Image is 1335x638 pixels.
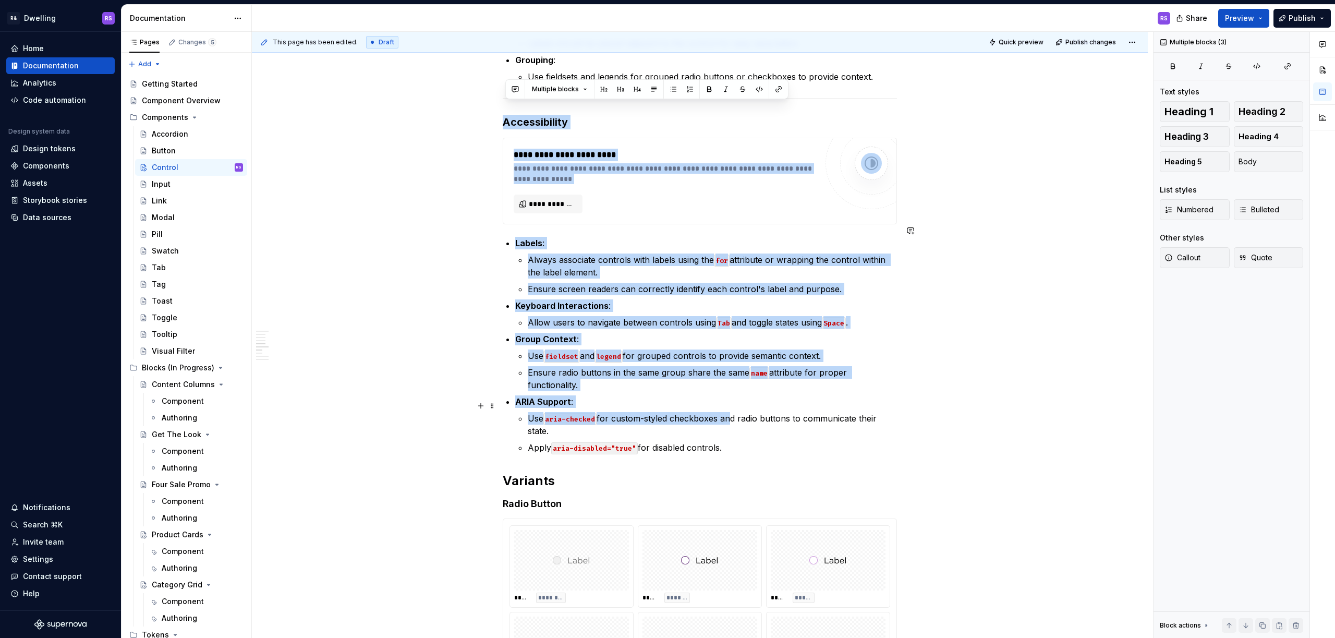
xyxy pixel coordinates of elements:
[23,78,56,88] div: Analytics
[125,359,247,376] div: Blocks (In Progress)
[1239,204,1279,215] span: Bulleted
[7,12,20,25] div: R&
[152,229,163,239] div: Pill
[503,498,897,510] h4: Radio Button
[152,179,171,189] div: Input
[528,350,897,362] p: Use and for grouped controls to provide semantic context.
[2,7,119,29] button: R&DwellingRS
[162,613,197,623] div: Authoring
[1160,233,1204,243] div: Other styles
[1160,126,1230,147] button: Heading 3
[145,543,247,560] a: Component
[135,309,247,326] a: Toggle
[515,395,897,408] p: :
[528,283,897,295] p: Ensure screen readers can correctly identify each control's label and purpose.
[23,502,70,513] div: Notifications
[379,38,394,46] span: Draft
[135,126,247,142] a: Accordion
[23,161,69,171] div: Components
[152,246,179,256] div: Swatch
[129,38,160,46] div: Pages
[145,610,247,627] a: Authoring
[152,529,203,540] div: Product Cards
[135,243,247,259] a: Swatch
[515,333,897,345] p: :
[145,393,247,410] a: Component
[1160,185,1197,195] div: List styles
[145,443,247,460] a: Component
[714,255,730,267] code: for
[822,317,846,329] code: Space
[23,43,44,54] div: Home
[23,212,71,223] div: Data sources
[152,296,173,306] div: Toast
[23,537,64,547] div: Invite team
[23,554,53,564] div: Settings
[6,534,115,550] a: Invite team
[1171,9,1214,28] button: Share
[152,196,167,206] div: Link
[1160,101,1230,122] button: Heading 1
[6,158,115,174] a: Components
[145,510,247,526] a: Authoring
[999,38,1043,46] span: Quick preview
[152,312,177,323] div: Toggle
[6,40,115,57] a: Home
[208,38,216,46] span: 5
[162,563,197,573] div: Authoring
[178,38,216,46] div: Changes
[135,576,247,593] a: Category Grid
[1186,13,1207,23] span: Share
[503,116,568,128] strong: Accessibility
[34,619,87,630] svg: Supernova Logo
[145,593,247,610] a: Component
[594,351,623,363] code: legend
[162,463,197,473] div: Authoring
[142,95,221,106] div: Component Overview
[1160,199,1230,220] button: Numbered
[135,259,247,276] a: Tab
[273,38,358,46] span: This page has been edited.
[1234,101,1304,122] button: Heading 2
[6,585,115,602] button: Help
[135,176,247,192] a: Input
[503,473,897,489] h2: Variants
[145,410,247,426] a: Authoring
[162,413,197,423] div: Authoring
[23,195,87,206] div: Storybook stories
[1164,157,1202,167] span: Heading 5
[528,70,897,83] p: Use fieldsets and legends for grouped radio buttons or checkboxes to provide context.
[515,54,897,66] p: :
[152,262,166,273] div: Tab
[142,363,214,373] div: Blocks (In Progress)
[528,412,897,437] p: Use for custom-styled checkboxes and radio buttons to communicate their state.
[125,92,247,109] a: Component Overview
[1164,252,1200,263] span: Callout
[1052,35,1121,50] button: Publish changes
[125,57,164,71] button: Add
[152,212,175,223] div: Modal
[152,146,176,156] div: Button
[6,209,115,226] a: Data sources
[543,351,580,363] code: fieldset
[145,493,247,510] a: Component
[6,75,115,91] a: Analytics
[135,376,247,393] a: Content Columns
[23,588,40,599] div: Help
[1160,151,1230,172] button: Heading 5
[1065,38,1116,46] span: Publish changes
[236,162,241,173] div: RS
[1164,106,1213,117] span: Heading 1
[1225,13,1254,23] span: Preview
[162,596,204,607] div: Component
[1160,247,1230,268] button: Callout
[135,476,247,493] a: Four Sale Promo
[135,192,247,209] a: Link
[528,366,897,391] p: Ensure radio buttons in the same group share the same attribute for proper functionality.
[23,571,82,582] div: Contact support
[6,551,115,568] a: Settings
[1218,9,1269,28] button: Preview
[1164,204,1213,215] span: Numbered
[1239,106,1285,117] span: Heading 2
[515,300,609,311] strong: Keyboard Interactions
